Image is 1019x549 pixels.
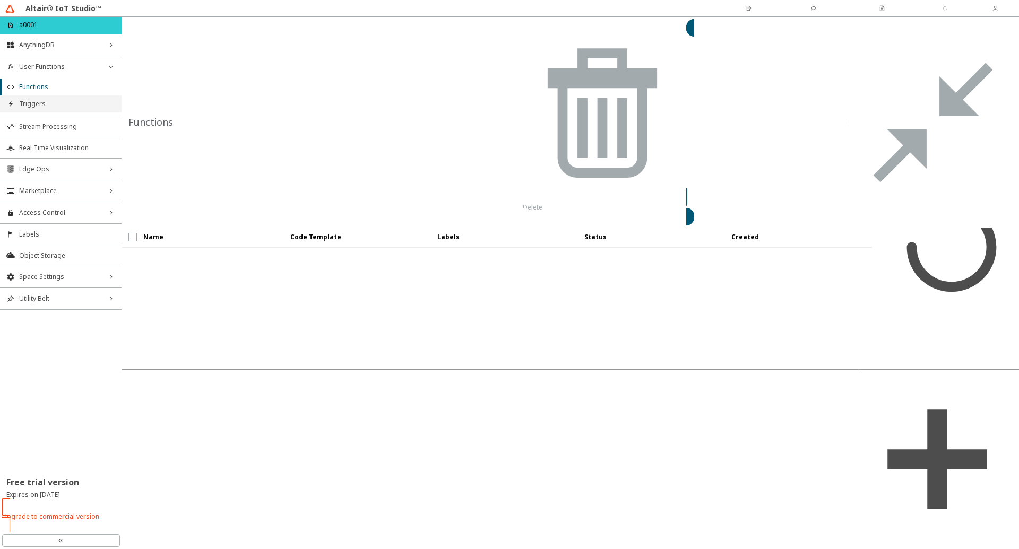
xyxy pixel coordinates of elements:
span: Access Control [19,208,102,217]
span: Stream Processing [19,123,115,131]
span: Functions [19,83,115,91]
p: a0001 [19,20,38,30]
span: Space Settings [19,273,102,281]
span: Triggers [19,100,115,108]
span: Edge Ops [19,165,102,173]
span: Labels [19,230,115,239]
span: Object Storage [19,251,115,260]
span: AnythingDB [19,41,102,49]
span: User Functions [19,63,102,71]
span: Utility Belt [19,294,102,303]
span: Real Time Visualization [19,144,115,152]
span: Marketplace [19,187,102,195]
